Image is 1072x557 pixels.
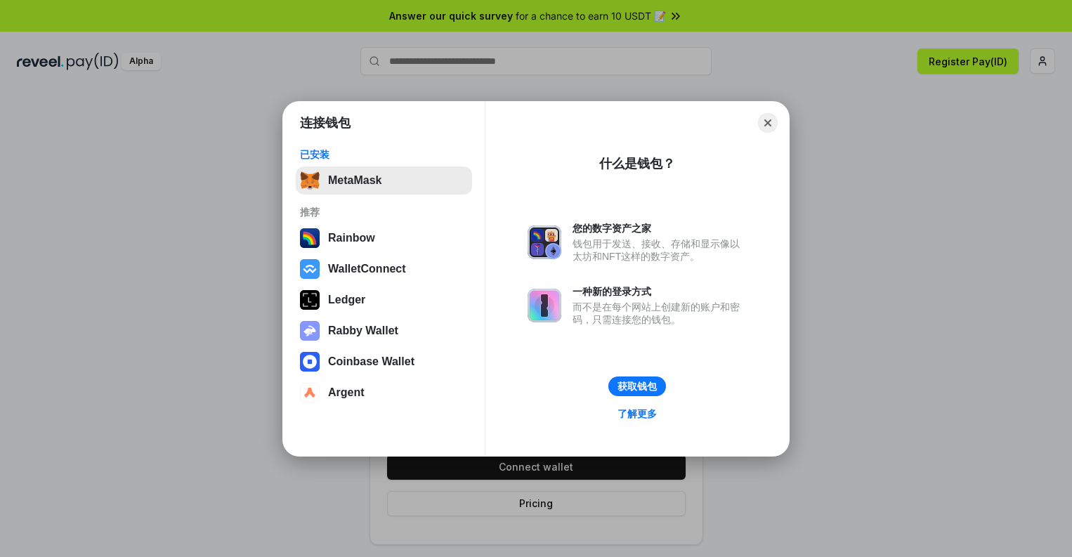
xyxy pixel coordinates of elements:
div: 什么是钱包？ [599,155,675,172]
button: Rabby Wallet [296,317,472,345]
img: svg+xml,%3Csvg%20width%3D%2228%22%20height%3D%2228%22%20viewBox%3D%220%200%2028%2028%22%20fill%3D... [300,259,320,279]
img: svg+xml,%3Csvg%20width%3D%2228%22%20height%3D%2228%22%20viewBox%3D%220%200%2028%2028%22%20fill%3D... [300,352,320,372]
button: 获取钱包 [608,376,666,396]
div: WalletConnect [328,263,406,275]
div: 推荐 [300,206,468,218]
a: 了解更多 [609,405,665,423]
div: 钱包用于发送、接收、存储和显示像以太坊和NFT这样的数字资产。 [573,237,747,263]
div: 您的数字资产之家 [573,222,747,235]
button: WalletConnect [296,255,472,283]
img: svg+xml,%3Csvg%20xmlns%3D%22http%3A%2F%2Fwww.w3.org%2F2000%2Fsvg%22%20width%3D%2228%22%20height%3... [300,290,320,310]
div: MetaMask [328,174,381,187]
div: Coinbase Wallet [328,355,414,368]
div: 获取钱包 [617,380,657,393]
button: Argent [296,379,472,407]
img: svg+xml,%3Csvg%20xmlns%3D%22http%3A%2F%2Fwww.w3.org%2F2000%2Fsvg%22%20fill%3D%22none%22%20viewBox... [300,321,320,341]
div: Ledger [328,294,365,306]
button: Close [758,113,778,133]
div: 了解更多 [617,407,657,420]
img: svg+xml,%3Csvg%20xmlns%3D%22http%3A%2F%2Fwww.w3.org%2F2000%2Fsvg%22%20fill%3D%22none%22%20viewBox... [528,225,561,259]
div: 而不是在每个网站上创建新的账户和密码，只需连接您的钱包。 [573,301,747,326]
button: Coinbase Wallet [296,348,472,376]
div: Rainbow [328,232,375,244]
div: 一种新的登录方式 [573,285,747,298]
h1: 连接钱包 [300,114,351,131]
img: svg+xml,%3Csvg%20width%3D%22120%22%20height%3D%22120%22%20viewBox%3D%220%200%20120%20120%22%20fil... [300,228,320,248]
img: svg+xml,%3Csvg%20fill%3D%22none%22%20height%3D%2233%22%20viewBox%3D%220%200%2035%2033%22%20width%... [300,171,320,190]
button: MetaMask [296,166,472,195]
div: Argent [328,386,365,399]
div: 已安装 [300,148,468,161]
img: svg+xml,%3Csvg%20width%3D%2228%22%20height%3D%2228%22%20viewBox%3D%220%200%2028%2028%22%20fill%3D... [300,383,320,402]
button: Rainbow [296,224,472,252]
img: svg+xml,%3Csvg%20xmlns%3D%22http%3A%2F%2Fwww.w3.org%2F2000%2Fsvg%22%20fill%3D%22none%22%20viewBox... [528,289,561,322]
div: Rabby Wallet [328,325,398,337]
button: Ledger [296,286,472,314]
